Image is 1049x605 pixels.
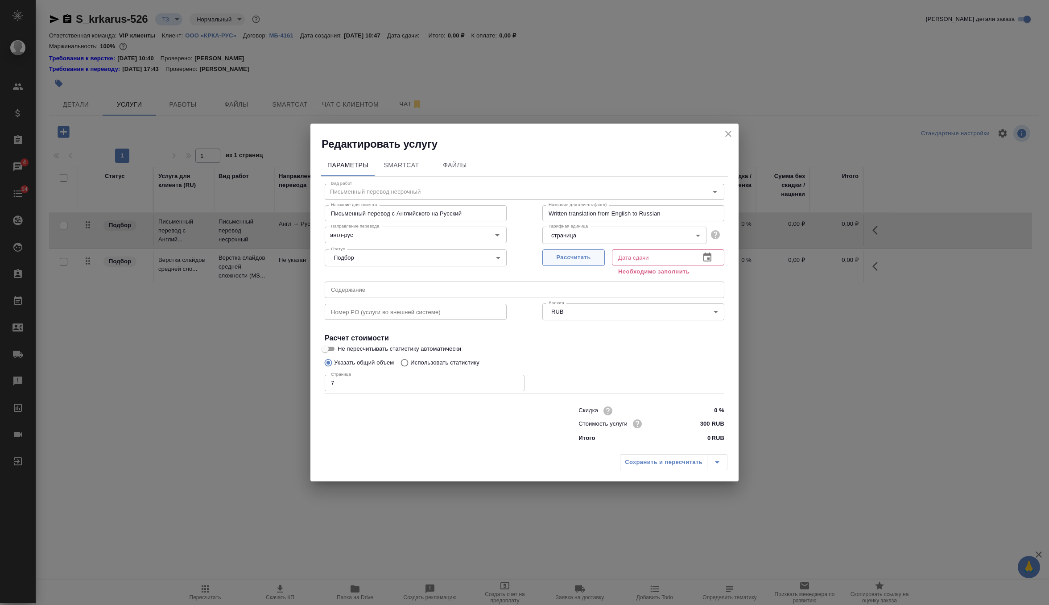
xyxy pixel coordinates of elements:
[542,249,605,266] button: Рассчитать
[434,160,476,171] span: Файлы
[691,417,724,430] input: ✎ Введи что-нибудь
[542,303,724,320] div: RUB
[618,267,718,276] p: Необходимо заполнить
[722,127,735,141] button: close
[578,419,628,428] p: Стоимость услуги
[578,434,595,443] p: Итого
[549,232,579,239] button: страница
[711,434,724,443] p: RUB
[707,434,710,443] p: 0
[542,227,706,244] div: страница
[326,160,369,171] span: Параметры
[410,358,479,367] p: Использовать статистику
[325,249,507,266] div: Подбор
[380,160,423,171] span: SmartCat
[491,229,504,241] button: Open
[322,137,739,151] h2: Редактировать услугу
[331,254,357,261] button: Подбор
[338,344,461,353] span: Не пересчитывать статистику автоматически
[691,404,724,417] input: ✎ Введи что-нибудь
[325,333,724,344] h4: Расчет стоимости
[334,358,394,367] p: Указать общий объем
[620,454,727,470] div: split button
[578,406,598,415] p: Скидка
[547,253,600,263] span: Рассчитать
[549,308,566,315] button: RUB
